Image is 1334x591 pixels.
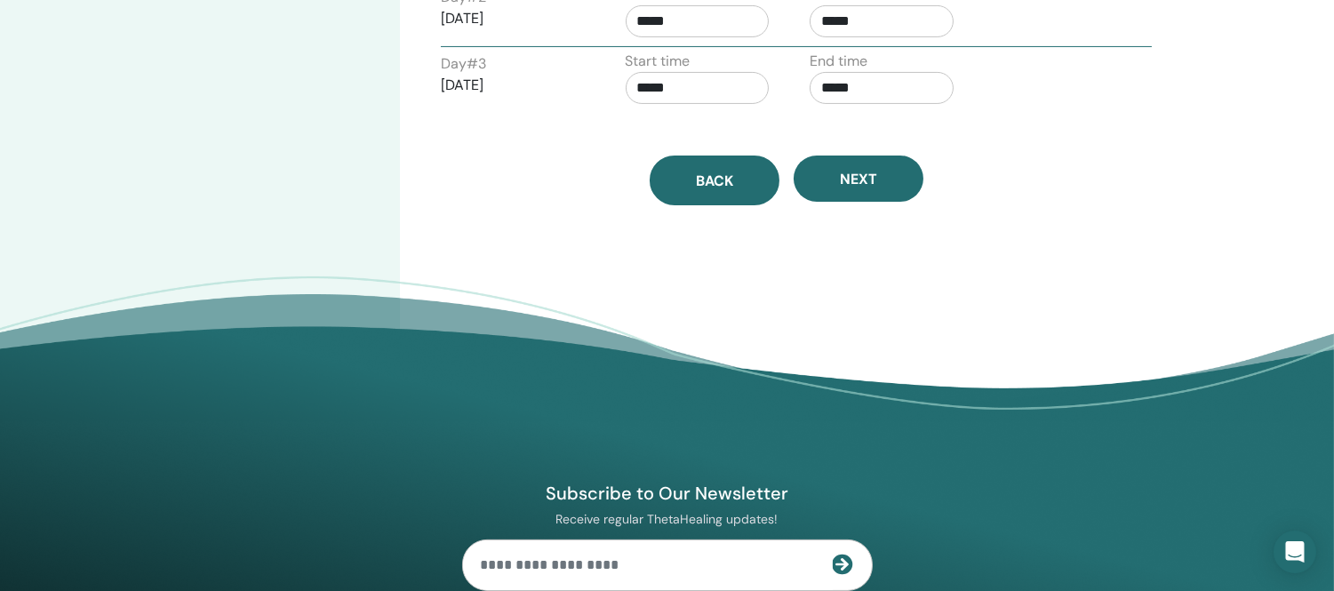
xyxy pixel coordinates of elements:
[650,156,779,205] button: Back
[441,75,585,96] p: [DATE]
[794,156,923,202] button: Next
[462,511,873,527] p: Receive regular ThetaHealing updates!
[441,53,486,75] label: Day # 3
[1274,531,1316,573] div: Open Intercom Messenger
[441,8,585,29] p: [DATE]
[810,51,867,72] label: End time
[840,170,877,188] span: Next
[696,172,733,190] span: Back
[626,51,691,72] label: Start time
[462,482,873,505] h4: Subscribe to Our Newsletter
